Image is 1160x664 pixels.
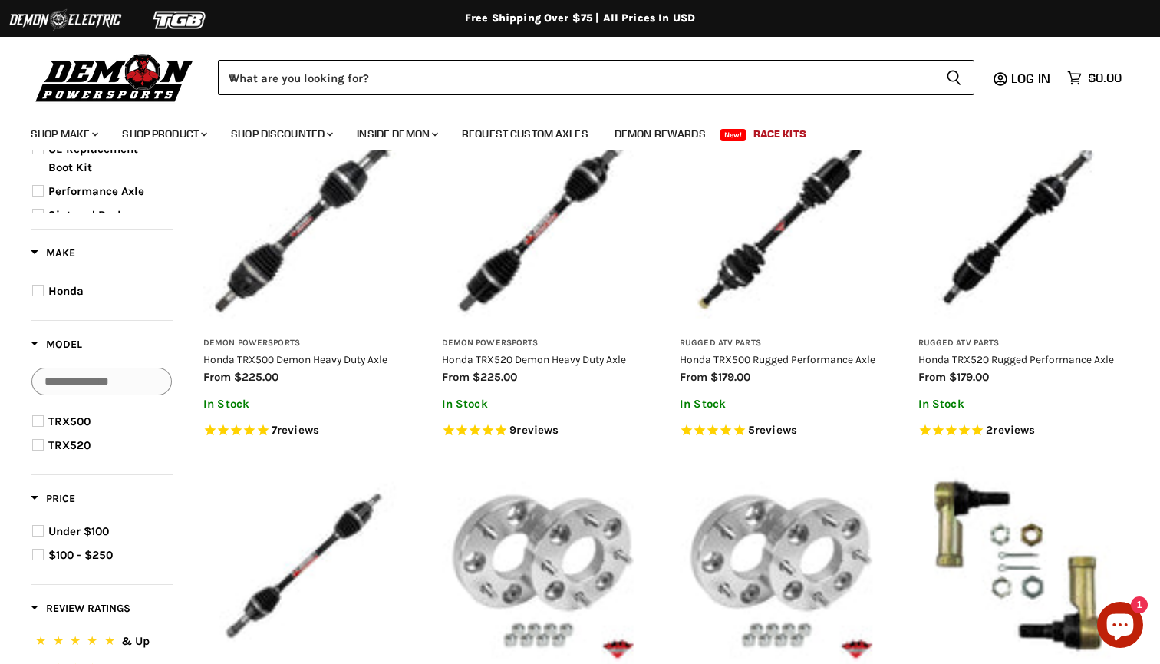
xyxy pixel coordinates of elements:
a: Request Custom Axles [450,118,600,150]
span: $225.00 [473,370,517,384]
form: Product [218,60,974,95]
button: Filter by Price [31,491,75,510]
span: Rated 4.8 out of 5 stars 9 reviews [442,423,642,439]
span: Performance Axle [48,184,144,198]
span: Rated 5.0 out of 5 stars 2 reviews [918,423,1119,439]
a: Demon Rewards [603,118,717,150]
h3: Rugged ATV Parts [680,338,880,349]
span: Sintered Brake Pads [48,208,130,240]
span: Rated 5.0 out of 5 stars 7 reviews [203,423,404,439]
p: In Stock [203,398,404,411]
img: Honda TRX520 Rugged Performance Axle [918,127,1119,327]
span: Review Ratings [31,602,130,615]
span: TRX520 [48,438,91,452]
span: $100 - $250 [48,548,113,562]
a: Honda TRX500 Rugged Performance Axle [680,353,875,365]
a: Honda TRX500 Demon Heavy Duty Axle [203,353,387,365]
span: from [442,370,470,384]
a: Shop Product [110,118,216,150]
a: Shop Make [19,118,107,150]
p: In Stock [918,398,1119,411]
span: from [203,370,231,384]
span: 5 reviews [748,423,797,437]
img: Demon Electric Logo 2 [8,5,123,35]
span: 9 reviews [509,423,559,437]
img: Honda TRX520 Demon Heavy Duty Axle [442,127,642,327]
span: New! [720,129,746,141]
p: In Stock [680,398,880,411]
a: Shop Discounted [219,118,342,150]
a: $0.00 [1059,67,1129,89]
span: Make [31,246,75,259]
span: $0.00 [1088,71,1122,85]
span: 2 reviews [986,423,1035,437]
h3: Rugged ATV Parts [918,338,1119,349]
span: reviews [993,423,1035,437]
button: Filter by Make [31,246,75,265]
span: Under $100 [48,524,109,538]
span: reviews [277,423,319,437]
img: Honda TRX500 Rugged Performance Axle [680,127,880,327]
a: Race Kits [742,118,818,150]
inbox-online-store-chat: Shopify online store chat [1092,602,1148,652]
a: Honda TRX520 Rugged Performance Axle [918,353,1114,365]
span: reviews [516,423,559,437]
span: Log in [1011,71,1050,86]
span: Price [31,492,75,505]
img: TGB Logo 2 [123,5,238,35]
span: from [680,370,707,384]
span: $225.00 [234,370,278,384]
span: Model [31,338,82,351]
span: reviews [755,423,797,437]
input: When autocomplete results are available use up and down arrows to review and enter to select [218,60,934,95]
img: Honda TRX500 Demon Heavy Duty Axle [203,127,404,327]
p: In Stock [442,398,642,411]
button: 5 Stars. [32,632,171,654]
button: Search [934,60,974,95]
span: TRX500 [48,415,91,428]
a: Honda TRX520 Demon Heavy Duty Axle [442,353,626,365]
h3: Demon Powersports [442,338,642,349]
span: from [918,370,946,384]
span: Rated 5.0 out of 5 stars 5 reviews [680,423,880,439]
img: Demon Powersports [31,50,199,104]
ul: Main menu [19,112,1118,150]
span: & Up [121,634,150,648]
span: 7 reviews [272,423,319,437]
input: Search Options [31,368,172,395]
button: Filter by Review Ratings [31,601,130,620]
h3: Demon Powersports [203,338,404,349]
a: Inside Demon [345,118,447,150]
a: Log in [1004,71,1059,85]
span: Honda [48,284,84,298]
span: $179.00 [710,370,750,384]
span: $179.00 [949,370,989,384]
button: Filter by Model [31,337,82,356]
